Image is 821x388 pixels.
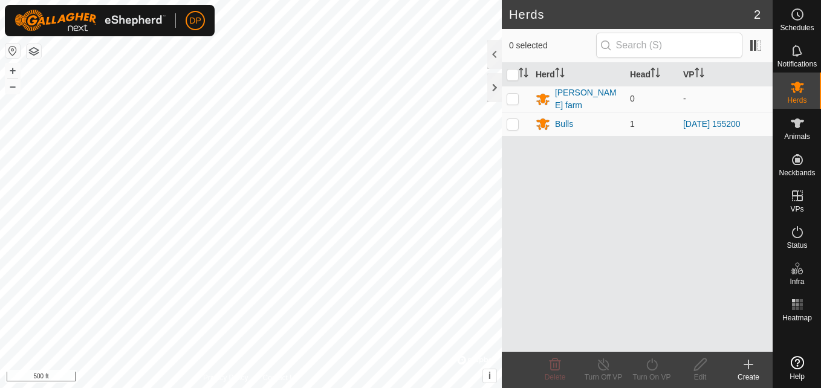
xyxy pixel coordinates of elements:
[790,205,803,213] span: VPs
[555,86,620,112] div: [PERSON_NAME] farm
[579,372,628,383] div: Turn Off VP
[509,39,596,52] span: 0 selected
[531,63,625,86] th: Herd
[15,10,166,31] img: Gallagher Logo
[555,70,565,79] p-sorticon: Activate to sort
[790,278,804,285] span: Infra
[779,169,815,176] span: Neckbands
[724,372,773,383] div: Create
[628,372,676,383] div: Turn On VP
[678,63,773,86] th: VP
[787,97,806,104] span: Herds
[509,7,754,22] h2: Herds
[676,372,724,383] div: Edit
[651,70,660,79] p-sorticon: Activate to sort
[5,63,20,78] button: +
[483,369,496,383] button: i
[780,24,814,31] span: Schedules
[630,119,635,129] span: 1
[203,372,248,383] a: Privacy Policy
[695,70,704,79] p-sorticon: Activate to sort
[678,86,773,112] td: -
[5,79,20,94] button: –
[777,60,817,68] span: Notifications
[27,44,41,59] button: Map Layers
[5,44,20,58] button: Reset Map
[754,5,761,24] span: 2
[782,314,812,322] span: Heatmap
[683,119,741,129] a: [DATE] 155200
[545,373,566,381] span: Delete
[189,15,201,27] span: DP
[488,370,491,381] span: i
[790,373,805,380] span: Help
[263,372,299,383] a: Contact Us
[630,94,635,103] span: 0
[555,118,573,131] div: Bulls
[787,242,807,249] span: Status
[625,63,678,86] th: Head
[596,33,742,58] input: Search (S)
[773,351,821,385] a: Help
[519,70,528,79] p-sorticon: Activate to sort
[784,133,810,140] span: Animals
